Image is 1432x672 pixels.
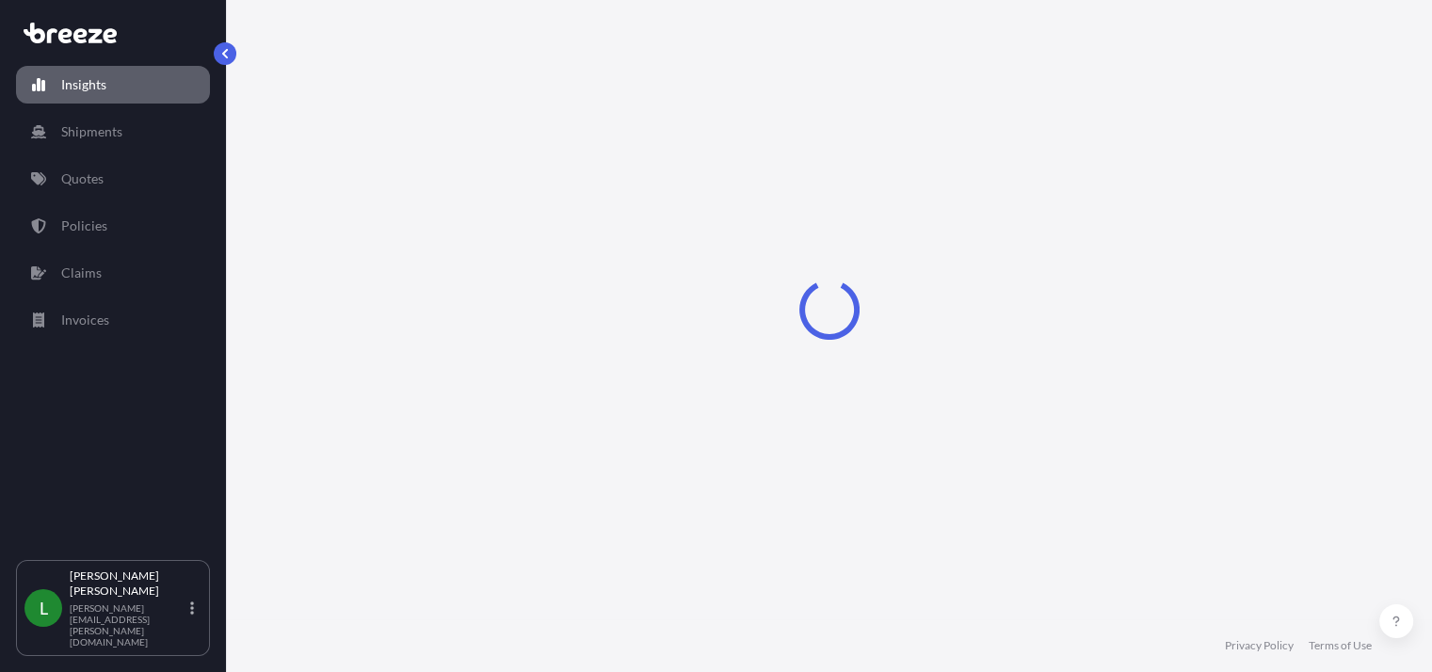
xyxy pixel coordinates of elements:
[61,169,104,188] p: Quotes
[16,254,210,292] a: Claims
[61,216,107,235] p: Policies
[61,264,102,282] p: Claims
[61,311,109,329] p: Invoices
[16,301,210,339] a: Invoices
[1225,638,1294,653] a: Privacy Policy
[16,113,210,151] a: Shipments
[70,602,186,648] p: [PERSON_NAME][EMAIL_ADDRESS][PERSON_NAME][DOMAIN_NAME]
[16,207,210,245] a: Policies
[61,75,106,94] p: Insights
[16,160,210,198] a: Quotes
[70,568,186,599] p: [PERSON_NAME] [PERSON_NAME]
[1309,638,1372,653] a: Terms of Use
[61,122,122,141] p: Shipments
[40,599,48,617] span: L
[16,66,210,104] a: Insights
